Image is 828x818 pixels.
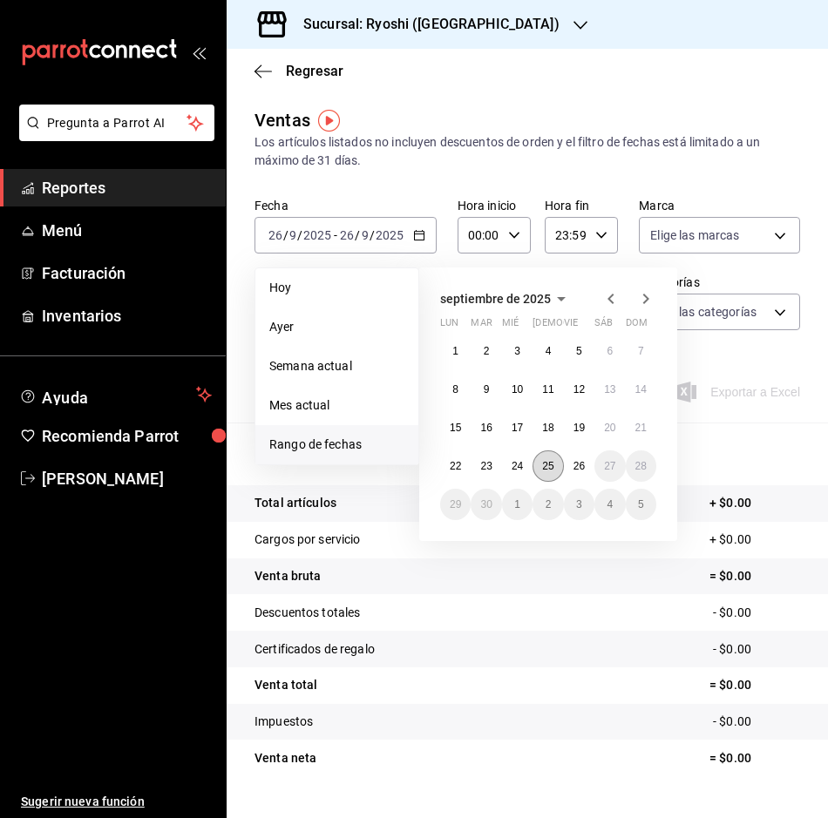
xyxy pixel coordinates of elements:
abbr: jueves [533,317,635,335]
abbr: 28 de septiembre de 2025 [635,460,647,472]
abbr: 17 de septiembre de 2025 [512,422,523,434]
button: 30 de septiembre de 2025 [471,489,501,520]
button: 28 de septiembre de 2025 [626,450,656,482]
abbr: 2 de octubre de 2025 [546,498,552,510]
abbr: 1 de octubre de 2025 [514,498,520,510]
button: Pregunta a Parrot AI [19,105,214,141]
p: Venta neta [255,749,316,767]
p: Descuentos totales [255,604,360,622]
button: 29 de septiembre de 2025 [440,489,471,520]
abbr: 29 de septiembre de 2025 [450,498,461,510]
label: Hora fin [545,199,618,212]
button: 16 de septiembre de 2025 [471,412,501,443]
input: ---- [302,228,332,242]
abbr: 8 de septiembre de 2025 [452,383,458,395]
abbr: lunes [440,317,458,335]
span: / [370,228,375,242]
abbr: 10 de septiembre de 2025 [512,383,523,395]
p: Cargos por servicio [255,531,361,549]
button: 12 de septiembre de 2025 [564,374,594,405]
input: -- [288,228,297,242]
p: = $0.00 [709,567,800,585]
p: = $0.00 [709,676,800,694]
span: Rango de fechas [269,436,404,454]
button: 1 de septiembre de 2025 [440,335,471,367]
button: 17 de septiembre de 2025 [502,412,533,443]
p: Impuestos [255,713,313,731]
span: Sugerir nueva función [21,793,212,811]
button: septiembre de 2025 [440,288,572,309]
button: 2 de octubre de 2025 [533,489,563,520]
button: 19 de septiembre de 2025 [564,412,594,443]
abbr: 15 de septiembre de 2025 [450,422,461,434]
a: Pregunta a Parrot AI [12,126,214,145]
button: 27 de septiembre de 2025 [594,450,625,482]
button: 22 de septiembre de 2025 [440,450,471,482]
p: = $0.00 [709,749,800,767]
span: [PERSON_NAME] [42,467,212,490]
span: / [283,228,288,242]
abbr: 30 de septiembre de 2025 [480,498,492,510]
abbr: 2 de septiembre de 2025 [484,345,490,357]
button: 14 de septiembre de 2025 [626,374,656,405]
abbr: 27 de septiembre de 2025 [604,460,615,472]
abbr: 25 de septiembre de 2025 [542,460,553,472]
button: 7 de septiembre de 2025 [626,335,656,367]
span: Menú [42,219,212,242]
label: Hora inicio [458,199,531,212]
button: 26 de septiembre de 2025 [564,450,594,482]
span: Ayer [269,318,404,336]
span: / [297,228,302,242]
abbr: 12 de septiembre de 2025 [573,383,585,395]
p: Venta bruta [255,567,321,585]
label: Marca [639,199,800,212]
abbr: 5 de septiembre de 2025 [576,345,582,357]
span: Reportes [42,176,212,199]
button: 5 de septiembre de 2025 [564,335,594,367]
abbr: 7 de septiembre de 2025 [638,345,644,357]
abbr: 4 de septiembre de 2025 [546,345,552,357]
abbr: 18 de septiembre de 2025 [542,422,553,434]
span: Elige las marcas [650,226,739,244]
abbr: sábado [594,317,613,335]
p: + $0.00 [709,531,800,549]
abbr: 20 de septiembre de 2025 [604,422,615,434]
button: 23 de septiembre de 2025 [471,450,501,482]
abbr: viernes [564,317,578,335]
p: - $0.00 [713,640,800,659]
button: 2 de septiembre de 2025 [471,335,501,367]
p: Venta total [255,676,317,694]
abbr: 14 de septiembre de 2025 [635,383,647,395]
abbr: 1 de septiembre de 2025 [452,345,458,357]
abbr: 5 de octubre de 2025 [638,498,644,510]
abbr: 4 de octubre de 2025 [607,498,613,510]
span: Facturación [42,261,212,285]
button: 8 de septiembre de 2025 [440,374,471,405]
abbr: 23 de septiembre de 2025 [480,460,492,472]
button: 3 de septiembre de 2025 [502,335,533,367]
abbr: domingo [626,317,648,335]
abbr: 24 de septiembre de 2025 [512,460,523,472]
button: open_drawer_menu [192,45,206,59]
abbr: 3 de septiembre de 2025 [514,345,520,357]
span: Regresar [286,63,343,79]
button: 20 de septiembre de 2025 [594,412,625,443]
button: 11 de septiembre de 2025 [533,374,563,405]
abbr: 26 de septiembre de 2025 [573,460,585,472]
span: septiembre de 2025 [440,292,551,306]
button: 25 de septiembre de 2025 [533,450,563,482]
img: Tooltip marker [318,110,340,132]
p: Total artículos [255,494,336,512]
div: Ventas [255,107,310,133]
span: / [355,228,360,242]
button: 18 de septiembre de 2025 [533,412,563,443]
span: Semana actual [269,357,404,375]
button: 24 de septiembre de 2025 [502,450,533,482]
button: 15 de septiembre de 2025 [440,412,471,443]
input: -- [268,228,283,242]
button: 4 de octubre de 2025 [594,489,625,520]
span: Recomienda Parrot [42,424,212,448]
p: - $0.00 [713,713,800,731]
label: Fecha [255,199,437,212]
span: Mes actual [269,396,404,415]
